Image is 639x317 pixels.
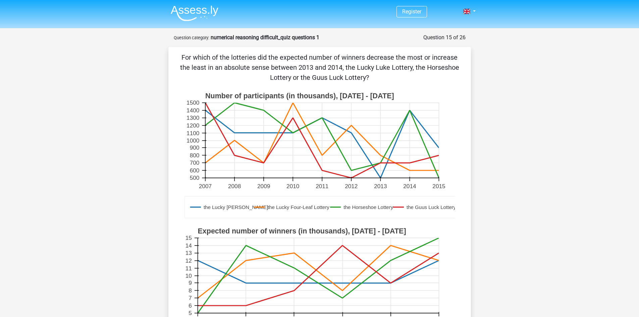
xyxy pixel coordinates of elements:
[190,144,199,151] text: 900
[187,130,199,137] text: 1100
[189,295,192,301] text: 7
[185,272,192,279] text: 10
[189,310,192,317] text: 5
[185,250,192,257] text: 13
[267,204,329,210] text: the Lucky Four-Leaf Lottery
[374,183,387,190] text: 2013
[187,115,199,121] text: 1300
[185,242,192,249] text: 14
[345,183,358,190] text: 2012
[187,100,199,106] text: 1500
[179,52,460,83] p: For which of the lotteries did the expected number of winners decrease the most or increase the l...
[198,227,406,235] text: Expected number of winners (in thousands), [DATE] - [DATE]
[407,204,456,210] text: the Guus Luck Lottery
[199,183,211,190] text: 2007
[187,137,199,144] text: 1000
[432,183,445,190] text: 2015
[205,92,394,100] text: Number of participants (in thousands), [DATE] - [DATE]
[190,175,199,181] text: 500
[190,167,199,174] text: 600
[187,122,199,129] text: 1200
[257,183,270,190] text: 2009
[316,183,328,190] text: 2011
[402,8,421,15] a: Register
[185,235,192,242] text: 15
[189,287,192,294] text: 8
[174,35,209,40] small: Question category:
[187,107,199,114] text: 1400
[403,183,416,190] text: 2014
[189,302,192,309] text: 6
[185,265,192,272] text: 11
[185,257,192,264] text: 12
[203,204,268,210] text: the Lucky [PERSON_NAME]
[211,34,319,41] strong: numerical reasoning difficult_quiz questions 1
[286,183,299,190] text: 2010
[423,34,466,42] div: Question 15 of 26
[189,279,192,286] text: 9
[190,159,199,166] text: 700
[343,204,393,210] text: the Horseshoe Lottery
[228,183,241,190] text: 2008
[171,5,218,21] img: Assessly
[190,152,199,159] text: 800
